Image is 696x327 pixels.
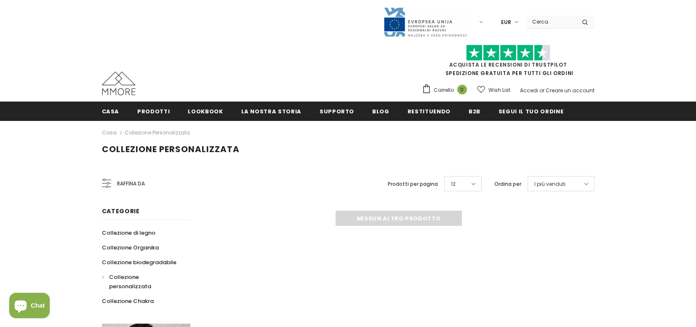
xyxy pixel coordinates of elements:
[520,87,538,94] a: Accedi
[102,229,155,237] span: Collezione di legno
[469,107,480,115] span: B2B
[125,129,190,136] a: Collezione personalizzata
[241,102,301,121] a: La nostra storia
[469,102,480,121] a: B2B
[451,180,456,188] span: 12
[539,87,544,94] span: or
[102,258,176,266] span: Collezione biodegradabile
[102,297,154,305] span: Collezione Chakra
[137,102,170,121] a: Prodotti
[422,84,471,96] a: Carrello 0
[102,107,120,115] span: Casa
[534,180,565,188] span: I più venduti
[102,72,136,95] img: Casi MMORE
[499,107,563,115] span: Segui il tuo ordine
[372,107,389,115] span: Blog
[408,102,451,121] a: Restituendo
[499,102,563,121] a: Segui il tuo ordine
[102,255,176,270] a: Collezione biodegradabile
[501,18,511,27] span: EUR
[102,240,159,255] a: Collezione Organika
[422,48,595,77] span: SPEDIZIONE GRATUITA PER TUTTI GLI ORDINI
[466,45,550,61] img: Fidati di Pilot Stars
[383,7,467,38] img: Javni Razpis
[546,87,595,94] a: Creare un account
[408,107,451,115] span: Restituendo
[188,107,223,115] span: Lookbook
[102,294,154,308] a: Collezione Chakra
[102,128,117,138] a: Casa
[102,244,159,252] span: Collezione Organika
[102,143,240,155] span: Collezione personalizzata
[117,179,145,188] span: Raffina da
[383,18,467,25] a: Javni Razpis
[188,102,223,121] a: Lookbook
[7,293,52,320] inbox-online-store-chat: Shopify online store chat
[137,107,170,115] span: Prodotti
[434,86,454,94] span: Carrello
[372,102,389,121] a: Blog
[102,102,120,121] a: Casa
[102,270,181,294] a: Collezione personalizzata
[102,207,140,215] span: Categorie
[388,180,438,188] label: Prodotti per pagina
[241,107,301,115] span: La nostra storia
[102,225,155,240] a: Collezione di legno
[320,102,354,121] a: supporto
[477,83,510,97] a: Wish List
[449,61,567,68] a: Acquista le recensioni di TrustPilot
[109,273,151,290] span: Collezione personalizzata
[320,107,354,115] span: supporto
[488,86,510,94] span: Wish List
[494,180,521,188] label: Ordina per
[457,85,467,94] span: 0
[527,16,576,28] input: Search Site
